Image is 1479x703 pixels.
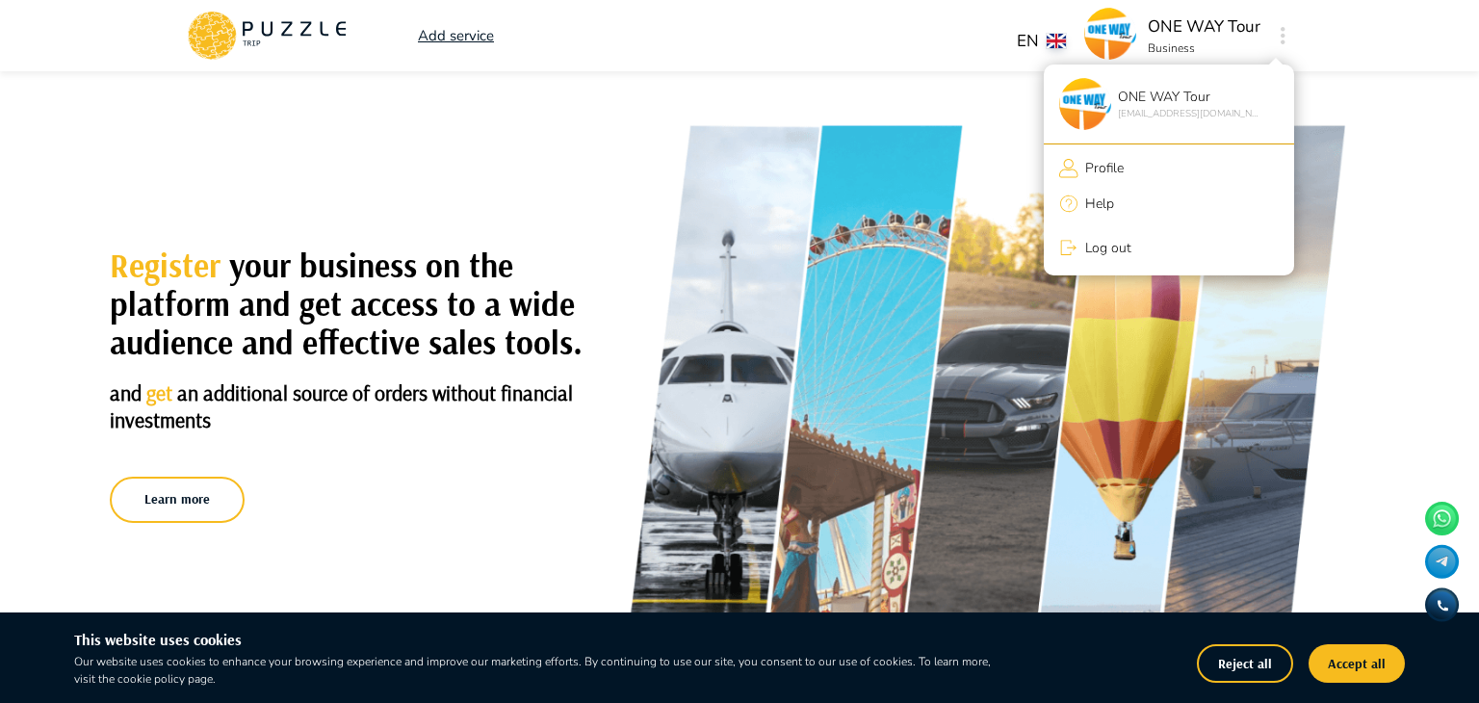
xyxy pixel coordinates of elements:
p: Log out [1078,238,1131,258]
p: ONE WAY Tour [1111,87,1262,107]
img: profile_picture PuzzleTrip [1059,78,1111,130]
p: Help [1078,194,1114,214]
p: Profile [1078,158,1124,178]
p: [EMAIL_ADDRESS][DOMAIN_NAME] [1111,107,1262,121]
